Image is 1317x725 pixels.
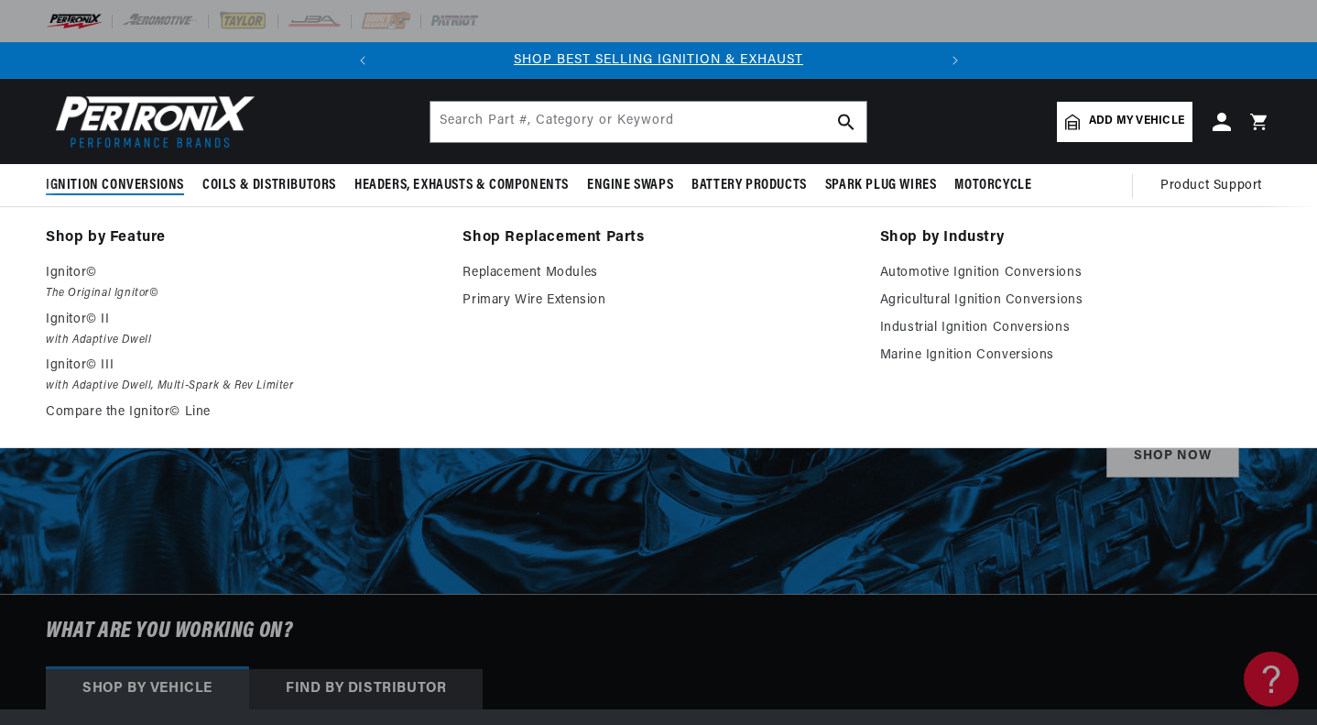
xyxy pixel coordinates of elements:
[954,176,1031,195] span: Motorcycle
[1160,164,1271,208] summary: Product Support
[344,42,381,79] button: Translation missing: en.sections.announcements.previous_announcement
[46,225,437,251] a: Shop by Feature
[514,53,803,67] a: SHOP BEST SELLING IGNITION & EXHAUST
[345,164,578,207] summary: Headers, Exhausts & Components
[463,262,854,284] a: Replacement Modules
[1160,176,1262,196] span: Product Support
[880,290,1271,312] a: Agricultural Ignition Conversions
[816,164,946,207] summary: Spark Plug Wires
[1106,436,1239,478] a: SHOP NOW
[46,309,437,331] p: Ignitor© II
[880,345,1271,367] a: Marine Ignition Conversions
[880,225,1271,251] a: Shop by Industry
[880,262,1271,284] a: Automotive Ignition Conversions
[46,309,437,350] a: Ignitor© II with Adaptive Dwell
[46,401,437,423] a: Compare the Ignitor© Line
[825,176,937,195] span: Spark Plug Wires
[691,176,807,195] span: Battery Products
[46,331,437,350] em: with Adaptive Dwell
[1089,113,1184,130] span: Add my vehicle
[463,225,854,251] a: Shop Replacement Parts
[354,176,569,195] span: Headers, Exhausts & Components
[945,164,1040,207] summary: Motorcycle
[46,176,184,195] span: Ignition Conversions
[46,355,437,377] p: Ignitor© III
[46,90,256,153] img: Pertronix
[46,669,249,709] div: Shop by vehicle
[46,262,437,303] a: Ignitor© The Original Ignitor©
[249,669,483,709] div: Find by Distributor
[1057,102,1192,142] a: Add my vehicle
[682,164,816,207] summary: Battery Products
[880,317,1271,339] a: Industrial Ignition Conversions
[826,102,866,142] button: search button
[202,176,336,195] span: Coils & Distributors
[46,164,193,207] summary: Ignition Conversions
[381,50,937,71] div: 1 of 2
[430,102,866,142] input: Search Part #, Category or Keyword
[46,262,437,284] p: Ignitor©
[381,50,937,71] div: Announcement
[937,42,974,79] button: Translation missing: en.sections.announcements.next_announcement
[463,290,854,312] a: Primary Wire Extension
[587,176,673,195] span: Engine Swaps
[193,164,345,207] summary: Coils & Distributors
[46,377,437,396] em: with Adaptive Dwell, Multi-Spark & Rev Limiter
[46,284,437,303] em: The Original Ignitor©
[578,164,682,207] summary: Engine Swaps
[46,355,437,396] a: Ignitor© III with Adaptive Dwell, Multi-Spark & Rev Limiter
